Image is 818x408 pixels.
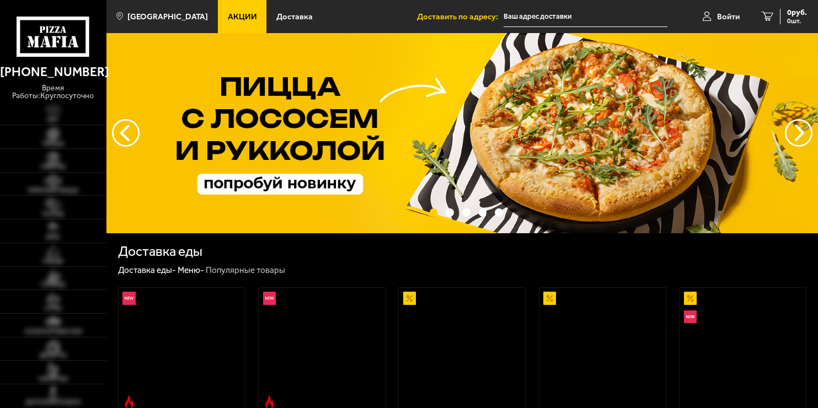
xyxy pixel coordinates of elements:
span: Доставить по адресу: [417,13,504,21]
a: Меню- [178,265,204,275]
button: точки переключения [479,208,487,217]
button: точки переключения [446,208,454,217]
img: Новинка [684,310,697,323]
span: Войти [717,13,740,21]
a: Доставка еды- [118,265,176,275]
span: 0 шт. [787,18,807,24]
button: точки переключения [430,208,438,217]
button: предыдущий [785,119,812,147]
span: 0 руб. [787,9,807,17]
button: следующий [112,119,140,147]
button: точки переключения [495,208,503,217]
span: Доставка [276,13,313,21]
div: Популярные товары [206,265,285,276]
span: [GEOGRAPHIC_DATA] [127,13,208,21]
span: Акции [228,13,257,21]
input: Ваш адрес доставки [504,7,667,27]
button: точки переключения [462,208,471,217]
img: Акционный [403,292,416,304]
h1: Доставка еды [118,245,202,259]
img: Острое блюдо [263,395,276,408]
img: Акционный [684,292,697,304]
img: Акционный [543,292,556,304]
img: Новинка [263,292,276,304]
img: Новинка [122,292,135,304]
img: Острое блюдо [122,395,135,408]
